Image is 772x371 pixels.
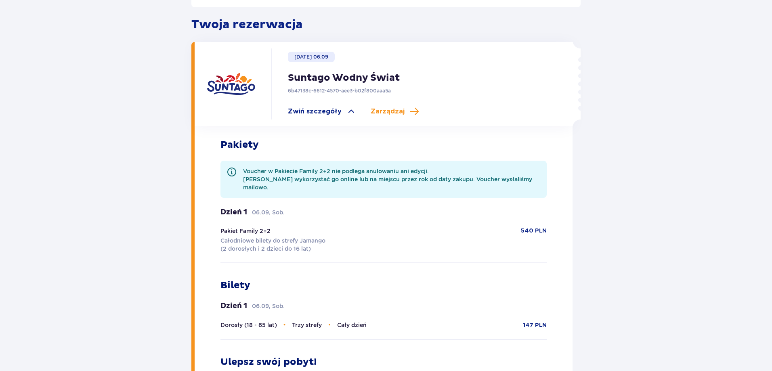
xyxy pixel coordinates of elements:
[288,72,400,84] p: Suntago Wodny Świat
[220,237,325,253] p: Całodniowe bilety do strefy Jamango (2 dorosłych i 2 dzieci do 16 lat)
[288,107,342,116] span: Zwiń szczegóły
[294,53,328,61] p: [DATE] 06.09
[207,60,255,108] img: Suntago logo
[220,322,277,328] span: Dorosły (18 - 65 lat)
[337,322,367,328] span: Cały dzień
[243,167,541,191] p: Voucher w Pakiecie Family 2+2 nie podlega anulowaniu ani edycji. [PERSON_NAME] wykorzystać go onl...
[523,321,547,329] p: 147 PLN
[191,17,581,32] p: Twoja rezerwacja
[220,208,247,217] p: Dzień 1
[220,139,259,151] p: Pakiety
[220,301,247,311] p: Dzień 1
[252,208,285,216] p: 06.09, Sob.
[288,87,391,94] p: 6b47138c-6612-4570-aee3-b02f800aaa5a
[328,321,331,329] span: •
[220,227,271,235] p: Pakiet Family 2+2
[371,107,405,116] span: Zarządzaj
[283,321,286,329] span: •
[220,279,250,291] p: Bilety
[292,322,322,328] span: Trzy strefy
[521,227,547,235] p: 540 PLN
[371,107,419,116] a: Zarządzaj
[220,356,317,368] p: Ulepsz swój pobyt!
[252,302,285,310] p: 06.09, Sob.
[288,107,356,116] a: Zwiń szczegóły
